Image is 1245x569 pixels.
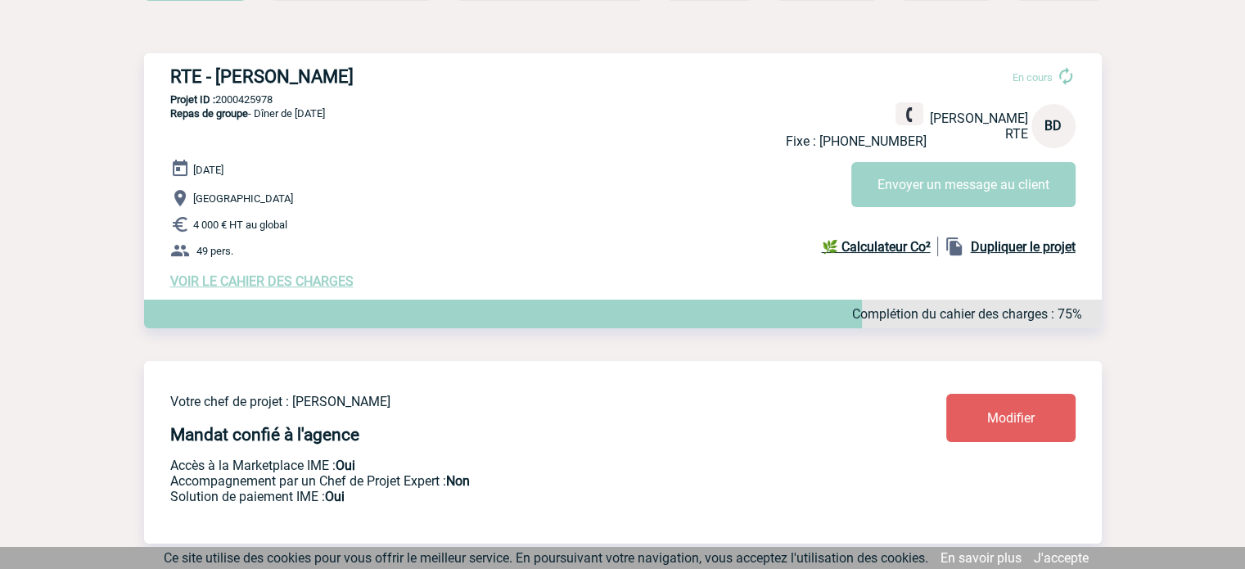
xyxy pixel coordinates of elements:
[987,410,1035,426] span: Modifier
[193,192,293,205] span: [GEOGRAPHIC_DATA]
[930,111,1028,126] span: [PERSON_NAME]
[945,237,964,256] img: file_copy-black-24dp.png
[144,93,1102,106] p: 2000425978
[193,164,223,176] span: [DATE]
[822,239,931,255] b: 🌿 Calculateur Co²
[971,239,1076,255] b: Dupliquer le projet
[336,458,355,473] b: Oui
[164,550,928,566] span: Ce site utilise des cookies pour vous offrir le meilleur service. En poursuivant votre navigation...
[851,162,1076,207] button: Envoyer un message au client
[170,93,215,106] b: Projet ID :
[1034,550,1089,566] a: J'accepte
[822,237,938,256] a: 🌿 Calculateur Co²
[941,550,1022,566] a: En savoir plus
[193,219,287,231] span: 4 000 € HT au global
[446,473,470,489] b: Non
[170,66,661,87] h3: RTE - [PERSON_NAME]
[170,489,850,504] p: Conformité aux process achat client, Prise en charge de la facturation, Mutualisation de plusieur...
[170,425,359,445] h4: Mandat confié à l'agence
[170,473,850,489] p: Prestation payante
[170,458,850,473] p: Accès à la Marketplace IME :
[170,107,325,120] span: - Dîner de [DATE]
[170,273,354,289] a: VOIR LE CAHIER DES CHARGES
[902,107,917,122] img: fixe.png
[1013,71,1053,84] span: En cours
[170,394,850,409] p: Votre chef de projet : [PERSON_NAME]
[1044,118,1062,133] span: BD
[170,107,248,120] span: Repas de groupe
[325,489,345,504] b: Oui
[786,133,927,149] p: Fixe : [PHONE_NUMBER]
[1005,126,1028,142] span: RTE
[196,245,233,257] span: 49 pers.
